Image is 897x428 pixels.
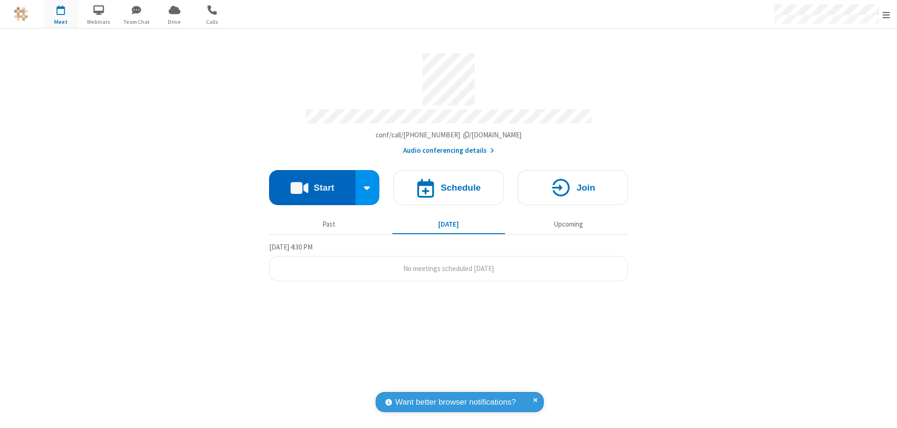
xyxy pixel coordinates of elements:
[512,215,625,233] button: Upcoming
[313,183,334,192] h4: Start
[273,215,385,233] button: Past
[874,404,890,421] iframe: Chat
[81,18,116,26] span: Webinars
[157,18,192,26] span: Drive
[14,7,28,21] img: QA Selenium DO NOT DELETE OR CHANGE
[577,183,595,192] h4: Join
[269,242,628,282] section: Today's Meetings
[356,170,380,205] div: Start conference options
[393,170,504,205] button: Schedule
[392,215,505,233] button: [DATE]
[269,243,313,251] span: [DATE] 4:30 PM
[395,396,516,408] span: Want better browser notifications?
[376,130,522,141] button: Copy my meeting room linkCopy my meeting room link
[195,18,230,26] span: Calls
[269,46,628,156] section: Account details
[441,183,481,192] h4: Schedule
[119,18,154,26] span: Team Chat
[518,170,628,205] button: Join
[403,264,494,273] span: No meetings scheduled [DATE]
[376,130,522,139] span: Copy my meeting room link
[403,145,494,156] button: Audio conferencing details
[43,18,78,26] span: Meet
[269,170,356,205] button: Start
